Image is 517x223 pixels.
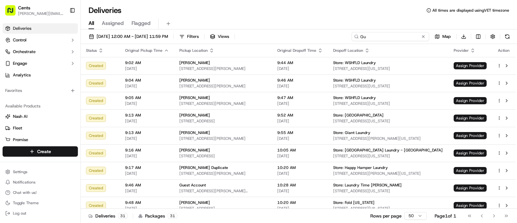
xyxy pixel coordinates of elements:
span: [DATE] [125,66,169,71]
button: Nash AI [3,111,78,122]
span: Filters [187,34,199,39]
span: [DATE] [125,171,169,176]
button: Log out [3,209,78,218]
span: 10:20 AM [277,165,323,170]
span: Create [37,148,51,155]
span: Assign Provider [454,132,487,139]
span: Store: [GEOGRAPHIC_DATA] [333,113,384,118]
span: 9:04 AM [125,78,169,83]
span: [STREET_ADDRESS][PERSON_NAME] [179,66,267,71]
span: Cents [18,5,30,11]
span: [DATE] [125,206,169,211]
span: Toggle Theme [13,200,39,206]
span: Chat with us! [13,190,37,195]
span: [DATE] [277,188,323,194]
span: Store: WSHFLD Laundry [333,60,376,65]
span: Analytics [13,72,31,78]
span: [STREET_ADDRESS][US_STATE] [333,118,443,124]
button: Refresh [503,32,512,41]
div: We're available if you need us! [22,68,82,73]
button: Toggle Theme [3,198,78,207]
span: [STREET_ADDRESS][PERSON_NAME][US_STATE] [333,136,443,141]
span: Map [442,34,451,39]
button: Orchestrate [3,47,78,57]
span: [STREET_ADDRESS][PERSON_NAME][US_STATE] [333,171,443,176]
span: Control [13,37,26,43]
span: Log out [13,211,26,216]
a: 💻API Documentation [52,91,106,103]
input: Type to search [352,32,429,41]
span: Store: Giant Laundry [333,130,370,135]
span: [PERSON_NAME] Duplicate [179,165,228,170]
span: [PERSON_NAME][EMAIL_ADDRESS][DOMAIN_NAME] [18,11,64,16]
button: Views [207,32,232,41]
div: 31 [168,213,177,219]
span: [DATE] [277,118,323,124]
span: 10:20 AM [277,200,323,205]
span: [DATE] [277,101,323,106]
span: All times are displayed using VET timezone [432,8,509,13]
span: [PERSON_NAME] [179,130,210,135]
span: Flagged [132,19,151,27]
span: [STREET_ADDRESS][US_STATE] [333,188,443,194]
button: [DATE] 12:00 AM - [DATE] 11:59 PM [86,32,171,41]
span: [STREET_ADDRESS][US_STATE] [333,84,443,89]
span: [STREET_ADDRESS][PERSON_NAME] [179,84,267,89]
span: Store: Happy Hamper Laundry [333,165,388,170]
h1: Deliveries [89,5,121,16]
span: Original Pickup Time [125,48,163,53]
span: [DATE] [125,188,169,194]
span: Promise [13,137,28,143]
span: [STREET_ADDRESS][PERSON_NAME] [179,136,267,141]
span: [PERSON_NAME] [179,148,210,153]
button: Create [3,146,78,157]
span: Assign Provider [454,80,487,87]
span: Store: Laundry Time [PERSON_NAME] [333,183,402,188]
span: 10:05 AM [277,148,323,153]
span: [STREET_ADDRESS][PERSON_NAME] [179,171,267,176]
div: Available Products [3,101,78,111]
span: Views [218,34,229,39]
span: [STREET_ADDRESS][PERSON_NAME] [179,101,267,106]
span: Assigned [102,19,124,27]
span: Store: WSHFLD Laundry [333,78,376,83]
span: 9:52 AM [277,113,323,118]
span: Store: Fold [US_STATE] [333,200,375,205]
div: 💻 [55,95,60,100]
div: 📗 [6,95,12,100]
span: 9:46 AM [277,78,323,83]
span: 9:48 AM [125,200,169,205]
span: 9:02 AM [125,60,169,65]
span: Deliveries [13,26,31,31]
span: [PERSON_NAME] [179,60,210,65]
span: Assign Provider [454,167,487,174]
span: 9:13 AM [125,130,169,135]
span: Nash AI [13,114,27,119]
a: Nash AI [5,114,75,119]
button: Control [3,35,78,45]
span: [STREET_ADDRESS] [179,118,267,124]
input: Got a question? Start typing here... [17,42,116,49]
span: All [89,19,94,27]
span: [STREET_ADDRESS][US_STATE] [333,101,443,106]
button: Cents[PERSON_NAME][EMAIL_ADDRESS][DOMAIN_NAME] [3,3,67,18]
a: Analytics [3,70,78,80]
button: Filters [176,32,202,41]
span: [PERSON_NAME] [179,113,210,118]
span: [DATE] [125,136,169,141]
span: 9:46 AM [125,183,169,188]
a: 📗Knowledge Base [4,91,52,103]
span: Assign Provider [454,62,487,69]
span: Store: WSHFLD Laundry [333,95,376,100]
span: [DATE] [125,101,169,106]
a: Powered byPylon [46,109,78,115]
span: 9:44 AM [277,60,323,65]
span: 9:55 AM [277,130,323,135]
span: 9:05 AM [125,95,169,100]
p: Welcome 👋 [6,26,118,36]
span: Dropoff Location [333,48,363,53]
div: Page 1 of 1 [435,213,456,219]
span: [PERSON_NAME] [179,78,210,83]
span: 9:16 AM [125,148,169,153]
span: [DATE] [277,206,323,211]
